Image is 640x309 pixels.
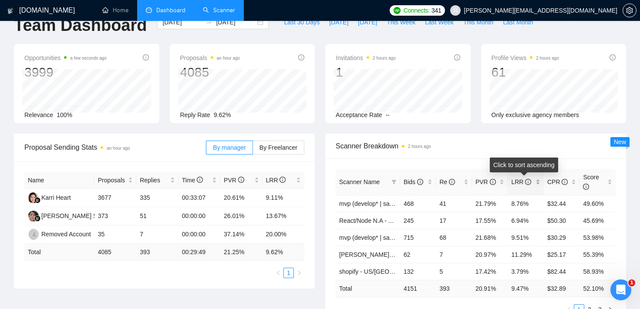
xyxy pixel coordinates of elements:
div: 1 [336,64,396,81]
li: Next Page [294,268,304,278]
a: DS[PERSON_NAME] Septian [28,212,114,219]
td: 7 [136,225,178,244]
span: 341 [431,6,441,15]
td: 20.00% [263,225,305,244]
span: Last Week [425,17,454,27]
span: Only exclusive agency members [492,111,579,118]
img: gigradar-bm.png [34,215,40,222]
td: 45.69% [579,212,616,229]
a: mvp (develop* | saas) - [PERSON_NAME] [339,200,454,207]
td: 26.01% [220,207,262,225]
td: $25.17 [544,246,580,263]
span: Relevance [24,111,53,118]
a: KHKarri Heart [28,194,71,201]
a: 1 [284,268,293,278]
td: 4151 [400,280,436,297]
img: RA [29,229,40,240]
td: 4085 [94,244,136,261]
span: PVR [224,177,244,184]
a: React/Node N.A - Asad [339,217,402,224]
td: 49.60% [579,195,616,212]
span: info-circle [280,177,286,183]
span: 1 [628,279,635,286]
img: logo [7,4,13,18]
td: 00:00:00 [179,207,220,225]
span: Reply Rate [180,111,210,118]
td: 9.51% [508,229,544,246]
div: Karri Heart [41,193,71,202]
span: Invitations [336,53,396,63]
span: info-circle [197,177,203,183]
td: 62 [400,246,436,263]
a: setting [623,7,637,14]
span: Scanner Breakdown [336,141,616,151]
a: homeHome [102,7,128,14]
td: 468 [400,195,436,212]
td: Total [24,244,94,261]
img: DS [28,211,39,222]
span: Proposal Sending Stats [24,142,206,153]
span: [DATE] [358,17,377,27]
span: [DATE] [329,17,348,27]
span: By manager [213,144,246,151]
span: left [276,270,281,275]
time: 2 hours ago [536,56,559,60]
button: This Week [382,15,420,29]
td: 132 [400,263,436,280]
span: info-circle [298,54,304,60]
span: Last Month [503,17,533,27]
a: searchScanner [203,7,235,14]
span: right [296,270,302,275]
td: 00:00:00 [179,225,220,244]
span: dashboard [146,7,152,13]
td: 17 [436,212,472,229]
td: $ 32.89 [544,280,580,297]
span: 100% [57,111,72,118]
span: Replies [140,175,168,185]
span: info-circle [449,179,455,185]
span: info-circle [562,179,568,185]
time: a few seconds ago [70,56,106,60]
td: $30.29 [544,229,580,246]
button: [DATE] [324,15,353,29]
time: 2 hours ago [373,56,396,60]
td: 373 [94,207,136,225]
span: setting [623,7,636,14]
td: Total [336,280,400,297]
td: $32.44 [544,195,580,212]
td: 00:33:07 [179,189,220,207]
span: Re [439,178,455,185]
td: 20.61% [220,189,262,207]
h1: Team Dashboard [14,15,147,36]
td: 8.76% [508,195,544,212]
td: 3677 [94,189,136,207]
td: $50.30 [544,212,580,229]
time: an hour ago [107,146,130,151]
td: 5 [436,263,472,280]
td: 20.97% [472,246,508,263]
span: filter [391,179,397,185]
td: 9.47 % [508,280,544,297]
td: 41 [436,195,472,212]
button: setting [623,3,637,17]
td: 68 [436,229,472,246]
div: Removed Account [41,229,91,239]
img: KH [28,192,39,203]
span: Scanner Name [339,178,380,185]
span: Bids [404,178,423,185]
span: Connects: [404,6,430,15]
td: 6.94% [508,212,544,229]
span: LRR [266,177,286,184]
td: 13.67% [263,207,305,225]
th: Replies [136,172,178,189]
td: 53.98% [579,229,616,246]
span: Proposals [98,175,126,185]
img: upwork-logo.png [394,7,401,14]
span: Time [182,177,203,184]
span: info-circle [238,177,244,183]
th: Proposals [94,172,136,189]
span: info-circle [454,54,460,60]
span: 9.62% [214,111,231,118]
td: $82.44 [544,263,580,280]
span: Profile Views [492,53,559,63]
